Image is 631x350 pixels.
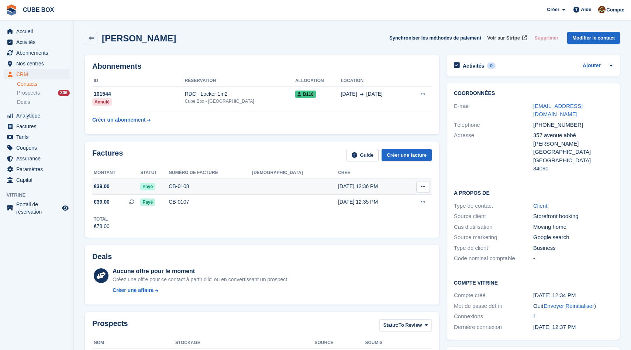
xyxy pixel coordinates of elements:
[17,81,70,88] a: Contacts
[92,90,185,98] div: 101544
[17,89,40,96] span: Prospects
[544,303,594,309] a: Envoyer Réinitialiser
[4,201,70,215] a: menu
[542,303,596,309] span: ( )
[94,216,110,222] div: Total
[533,223,613,231] div: Moving home
[16,111,61,121] span: Analytique
[92,62,432,71] h2: Abonnements
[484,32,528,44] a: Voir sur Stripe
[533,291,613,300] div: [DATE] 12:34 PM
[533,324,576,330] time: 2025-08-14 10:37:01 UTC
[4,37,70,47] a: menu
[454,202,533,210] div: Type de contact
[4,132,70,142] a: menu
[533,312,613,321] div: 1
[17,89,70,97] a: Prospects 306
[4,48,70,58] a: menu
[315,337,365,349] th: Source
[16,37,61,47] span: Activités
[4,175,70,185] a: menu
[366,90,383,98] span: [DATE]
[16,201,61,215] span: Portail de réservation
[346,149,379,161] a: Guide
[454,131,533,173] div: Adresse
[140,183,155,190] span: Payé
[454,244,533,252] div: Type de client
[567,32,620,44] a: Modifier le contact
[58,90,70,96] div: 306
[533,121,613,129] div: [PHONE_NUMBER]
[16,121,61,132] span: Factures
[4,153,70,164] a: menu
[92,116,146,124] div: Créer un abonnement
[4,26,70,37] a: menu
[583,62,601,70] a: Ajouter
[16,69,61,79] span: CRM
[16,153,61,164] span: Assurance
[607,6,624,14] span: Compte
[533,203,547,209] a: Client
[185,75,295,87] th: Réservation
[341,75,407,87] th: Location
[140,198,155,206] span: Payé
[454,254,533,263] div: Code nominal comptable
[16,26,61,37] span: Accueil
[533,131,613,148] div: 357 avenue abbé [PERSON_NAME]
[533,103,583,118] a: [EMAIL_ADDRESS][DOMAIN_NAME]
[92,149,123,161] h2: Factures
[533,212,613,221] div: Storefront booking
[598,6,606,13] img: alex soubira
[16,164,61,174] span: Paramètres
[533,244,613,252] div: Business
[383,322,399,329] span: Statut:
[113,267,289,276] div: Aucune offre pour le moment
[382,149,432,161] a: Créer une facture
[185,90,295,98] div: RDC - Locker 1m2
[4,111,70,121] a: menu
[92,319,128,333] h2: Prospects
[338,183,406,190] div: [DATE] 12:36 PM
[399,322,422,329] span: To Review
[252,167,338,179] th: [DEMOGRAPHIC_DATA]
[295,75,341,87] th: Allocation
[547,6,559,13] span: Créer
[17,99,30,106] span: Deals
[454,223,533,231] div: Cas d'utilisation
[175,337,315,349] th: Stockage
[16,48,61,58] span: Abonnements
[454,233,533,242] div: Source marketing
[113,276,289,283] div: Créez une offre pour ce contact à partir d'ici ou en convertissant un prospect.
[531,32,561,44] button: Supprimer
[94,183,110,190] span: €39,00
[338,198,406,206] div: [DATE] 12:35 PM
[454,212,533,221] div: Source client
[113,286,289,294] a: Créer une affaire
[20,4,57,16] a: CUBE BOX
[16,58,61,69] span: Nos centres
[454,102,533,119] div: E-mail
[365,337,403,349] th: Soumis
[533,233,613,242] div: Google search
[454,312,533,321] div: Connexions
[92,167,140,179] th: Montant
[102,33,176,43] h2: [PERSON_NAME]
[454,291,533,300] div: Compte créé
[4,164,70,174] a: menu
[185,98,295,105] div: Cube Box - [GEOGRAPHIC_DATA]
[454,323,533,332] div: Dernière connexion
[113,286,154,294] div: Créer une affaire
[533,164,613,173] div: 34090
[17,98,70,106] a: Deals
[169,198,252,206] div: CB-0107
[533,156,613,165] div: [GEOGRAPHIC_DATA]
[16,175,61,185] span: Capital
[533,302,613,310] div: Oui
[92,113,151,127] a: Créer un abonnement
[94,222,110,230] div: €78,00
[92,75,185,87] th: ID
[454,279,613,286] h2: Compte vitrine
[295,91,316,98] span: B118
[92,98,112,106] div: Annulé
[338,167,406,179] th: Créé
